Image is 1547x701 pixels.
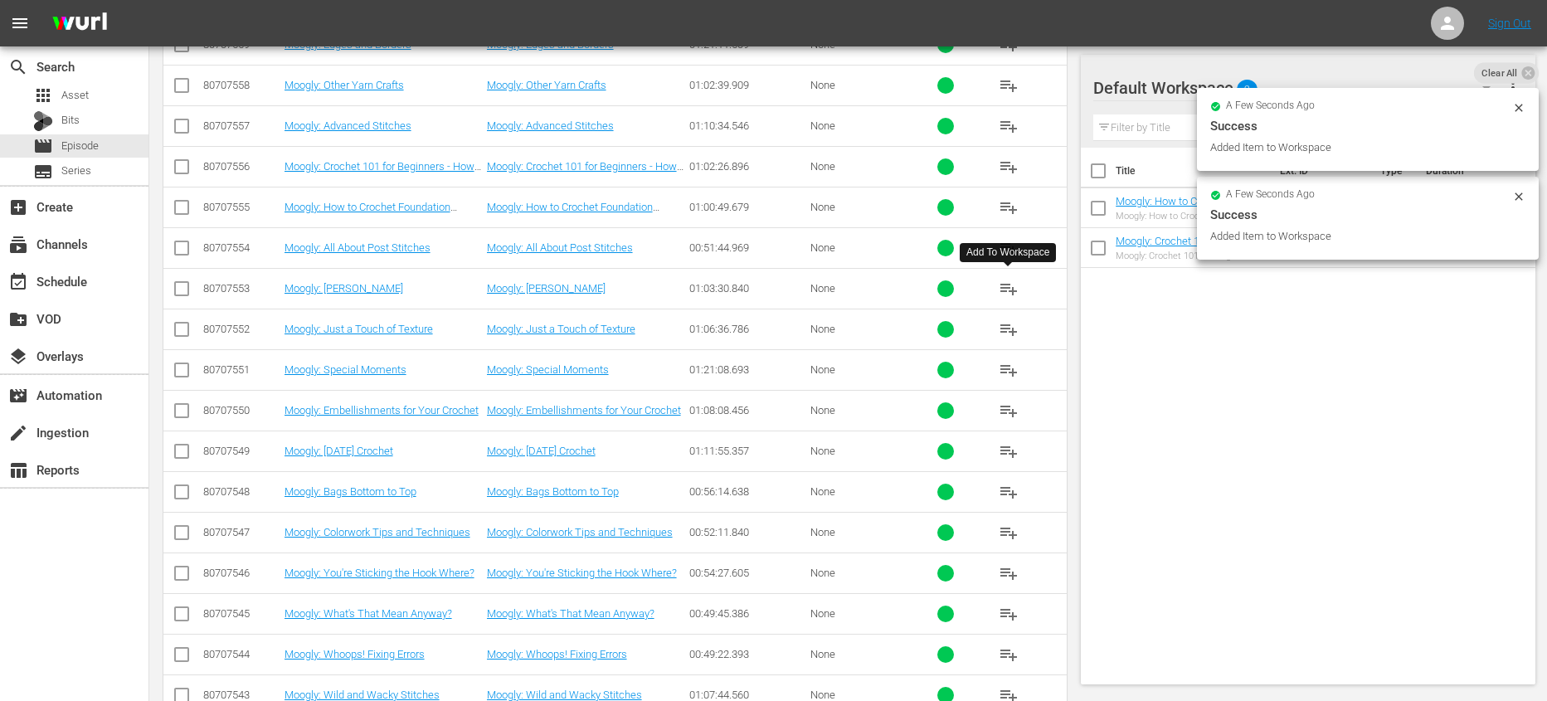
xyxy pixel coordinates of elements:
span: a few seconds ago [1226,100,1315,113]
span: playlist_add [999,645,1019,664]
span: playlist_add [999,441,1019,461]
span: playlist_add [999,563,1019,583]
span: Asset [61,87,89,104]
div: None [810,119,902,132]
div: 80707552 [203,323,280,335]
a: Moogly: Bags Bottom to Top [487,485,619,498]
div: Success [1210,205,1525,225]
a: Moogly: Special Moments [285,363,406,376]
span: VOD [8,309,28,329]
div: 80707556 [203,160,280,173]
div: 01:06:36.786 [689,323,805,335]
div: 80707545 [203,607,280,620]
div: 01:08:08.456 [689,404,805,416]
div: None [810,241,902,254]
div: 80707549 [203,445,280,457]
button: playlist_add [989,187,1029,227]
div: None [810,567,902,579]
span: playlist_add [999,360,1019,380]
div: 01:03:30.840 [689,282,805,295]
span: menu [10,13,30,33]
span: Overlays [8,347,28,367]
div: Moogly: How to Crochet Foundation Stitches [1116,211,1265,221]
div: None [810,445,902,457]
a: Moogly: Embellishments for Your Crochet [487,404,681,416]
div: 01:11:55.357 [689,445,805,457]
span: playlist_add [999,401,1019,421]
span: playlist_add [999,319,1019,339]
div: 80707546 [203,567,280,579]
span: playlist_add [999,604,1019,624]
div: None [810,79,902,91]
div: 01:00:49.679 [689,201,805,213]
div: Added Item to Workspace [1210,139,1508,156]
span: playlist_add [999,197,1019,217]
div: None [810,607,902,620]
a: Moogly: [DATE] Crochet [285,445,393,457]
div: 80707558 [203,79,280,91]
div: 80707548 [203,485,280,498]
div: 01:02:26.896 [689,160,805,173]
span: Episode [33,136,53,156]
a: Moogly: What's That Mean Anyway? [487,607,654,620]
div: 80707555 [203,201,280,213]
span: playlist_add [999,523,1019,543]
span: Reports [8,460,28,480]
div: None [810,689,902,701]
span: Search [8,57,28,77]
button: playlist_add [989,472,1029,512]
a: Moogly: Wild and Wacky Stitches [487,689,642,701]
a: Moogly: Embellishments for Your Crochet [285,404,479,416]
div: None [810,648,902,660]
a: Moogly: Special Moments [487,363,609,376]
div: Added Item to Workspace [1210,228,1508,245]
button: playlist_add [989,309,1029,349]
a: Moogly: [PERSON_NAME] [487,282,606,295]
button: playlist_add [989,513,1029,553]
div: 00:49:22.393 [689,648,805,660]
div: 80707547 [203,526,280,538]
a: Moogly: Advanced Stitches [487,119,614,132]
span: Series [33,162,53,182]
div: 80707543 [203,689,280,701]
div: 01:21:08.693 [689,363,805,376]
span: Automation [8,386,28,406]
span: Episode [61,138,99,154]
div: Moogly: Crochet 101 for Beginners - How to Crochet Left Handed [1116,251,1265,261]
button: playlist_add [989,147,1029,187]
a: Moogly: Whoops! Fixing Errors [285,648,425,660]
button: playlist_add [989,269,1029,309]
span: playlist_add [999,75,1019,95]
span: playlist_add [999,157,1019,177]
a: Moogly: You're Sticking the Hook Where? [285,567,474,579]
div: None [810,485,902,498]
a: Moogly: [PERSON_NAME] [285,282,403,295]
button: playlist_add [989,431,1029,471]
a: Moogly: Other Yarn Crafts [487,79,606,91]
span: Channels [8,235,28,255]
div: 00:52:11.840 [689,526,805,538]
span: Clear All [1474,62,1525,84]
div: Success [1210,116,1525,136]
div: 80707554 [203,241,280,254]
a: Moogly: Just a Touch of Texture [285,323,433,335]
span: Series [61,163,91,179]
div: None [810,201,902,213]
div: None [810,404,902,416]
div: 01:02:39.909 [689,79,805,91]
a: Moogly: How to Crochet Foundation Stitches [487,201,659,226]
th: Title [1116,148,1269,194]
a: Moogly: What's That Mean Anyway? [285,607,452,620]
div: 00:54:27.605 [689,567,805,579]
span: playlist_add [999,279,1019,299]
div: None [810,160,902,173]
button: playlist_add [989,635,1029,674]
span: Bits [61,112,80,129]
a: Moogly: Other Yarn Crafts [285,79,404,91]
a: Moogly: Whoops! Fixing Errors [487,648,627,660]
span: a few seconds ago [1226,188,1315,202]
div: 01:07:44.560 [689,689,805,701]
a: Moogly: Crochet 101 for Beginners - How to Crochet Left Handed [285,160,481,185]
div: None [810,526,902,538]
a: Moogly: Just a Touch of Texture [487,323,635,335]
